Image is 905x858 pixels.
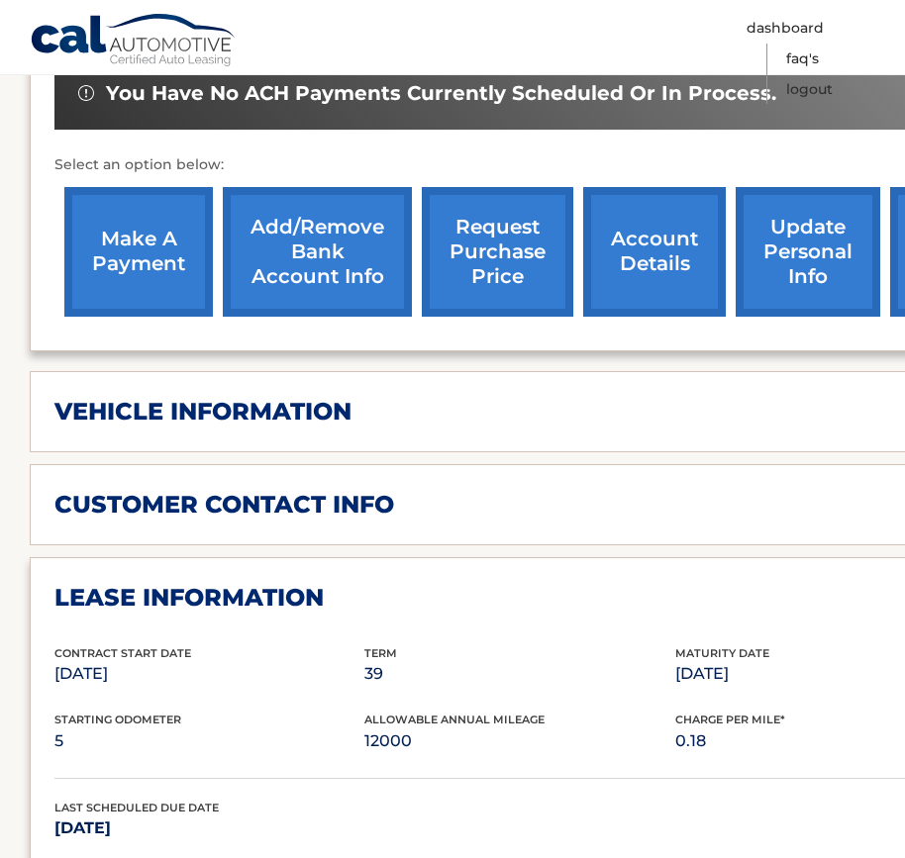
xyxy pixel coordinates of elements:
[675,646,769,660] span: Maturity Date
[30,13,238,70] a: Cal Automotive
[736,187,880,317] a: update personal info
[54,660,364,688] p: [DATE]
[223,187,412,317] a: Add/Remove bank account info
[364,727,674,755] p: 12000
[54,814,364,842] p: [DATE]
[54,727,364,755] p: 5
[364,660,674,688] p: 39
[747,13,824,44] a: Dashboard
[54,490,394,520] h2: customer contact info
[78,85,94,101] img: alert-white.svg
[54,397,352,427] h2: vehicle information
[786,44,819,74] a: FAQ's
[54,646,191,660] span: Contract Start Date
[64,187,213,317] a: make a payment
[786,74,833,105] a: Logout
[364,646,397,660] span: Term
[364,713,545,726] span: Allowable Annual Mileage
[583,187,726,317] a: account details
[675,713,785,726] span: Charge Per Mile*
[106,81,776,106] span: You have no ACH payments currently scheduled or in process.
[54,713,181,726] span: Starting Odometer
[54,801,219,814] span: Last Scheduled Due Date
[422,187,573,317] a: request purchase price
[54,583,324,613] h2: lease information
